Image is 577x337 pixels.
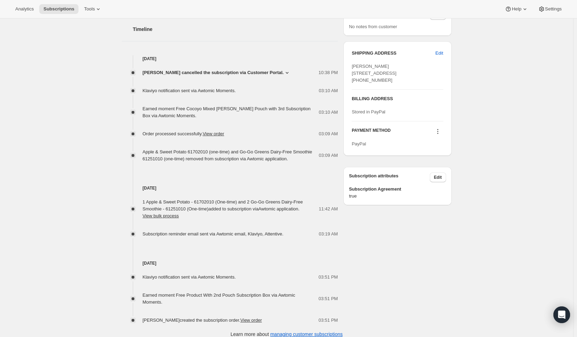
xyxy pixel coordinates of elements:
[319,274,338,281] span: 03:51 PM
[349,186,446,193] span: Subscription Agreement
[319,295,338,302] span: 03:51 PM
[352,50,435,57] h3: SHIPPING ADDRESS
[431,48,447,59] button: Edit
[319,152,338,159] span: 03:09 AM
[270,331,343,337] a: managing customer subscriptions
[143,274,236,280] span: Klaviyo notification sent via Awtomic Moments.
[349,193,446,200] span: true
[143,149,312,161] span: Apple & Sweet Potato 61702010 (one-time) and Go-Go Greens Dairy-Free Smoothie 61251010 (one-time)...
[352,109,385,114] span: Stored in PayPal
[143,292,295,305] span: Earned moment Free Product With 2nd Pouch Subscription Box via Awtomic Moments.
[11,4,38,14] button: Analytics
[352,64,396,83] span: [PERSON_NAME] [STREET_ADDRESS] [PHONE_NUMBER]
[534,4,566,14] button: Settings
[143,131,224,136] span: Order processed successfully.
[352,141,366,146] span: PayPal
[319,69,338,76] span: 10:38 PM
[319,231,338,238] span: 03:19 AM
[545,6,562,12] span: Settings
[319,130,338,137] span: 03:09 AM
[143,199,303,218] span: 1 Apple & Sweet Potato - 61702010 (One-time) and 2 Go-Go Greens Dairy-Free Smoothie - 61251010 (O...
[43,6,74,12] span: Subscriptions
[430,172,446,182] button: Edit
[319,109,338,116] span: 03:10 AM
[553,306,570,323] div: Open Intercom Messenger
[15,6,34,12] span: Analytics
[143,213,179,218] button: View bulk process
[352,128,391,137] h3: PAYMENT METHOD
[143,318,262,323] span: [PERSON_NAME] created the subscription order.
[143,231,284,236] span: Subscription reminder email sent via Awtomic email, Klaviyo, Attentive.
[143,88,236,93] span: Klaviyo notification sent via Awtomic Moments.
[435,50,443,57] span: Edit
[512,6,521,12] span: Help
[84,6,95,12] span: Tools
[349,24,397,29] span: No notes from customer
[319,87,338,94] span: 03:10 AM
[133,26,338,33] h2: Timeline
[319,317,338,324] span: 03:51 PM
[122,55,338,62] h4: [DATE]
[122,260,338,267] h4: [DATE]
[143,69,291,76] button: [PERSON_NAME] cancelled the subscription via Customer Portal.
[501,4,532,14] button: Help
[143,106,311,118] span: Earned moment Free Cocoyo Mixed [PERSON_NAME] Pouch with 3rd Subscription Box via Awtomic Moments.
[349,172,430,182] h3: Subscription attributes
[434,175,442,180] span: Edit
[319,206,338,212] span: 11:42 AM
[203,131,224,136] a: View order
[122,185,338,192] h4: [DATE]
[352,95,443,102] h3: BILLING ADDRESS
[240,318,262,323] a: View order
[39,4,78,14] button: Subscriptions
[143,69,284,76] span: [PERSON_NAME] cancelled the subscription via Customer Portal.
[80,4,106,14] button: Tools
